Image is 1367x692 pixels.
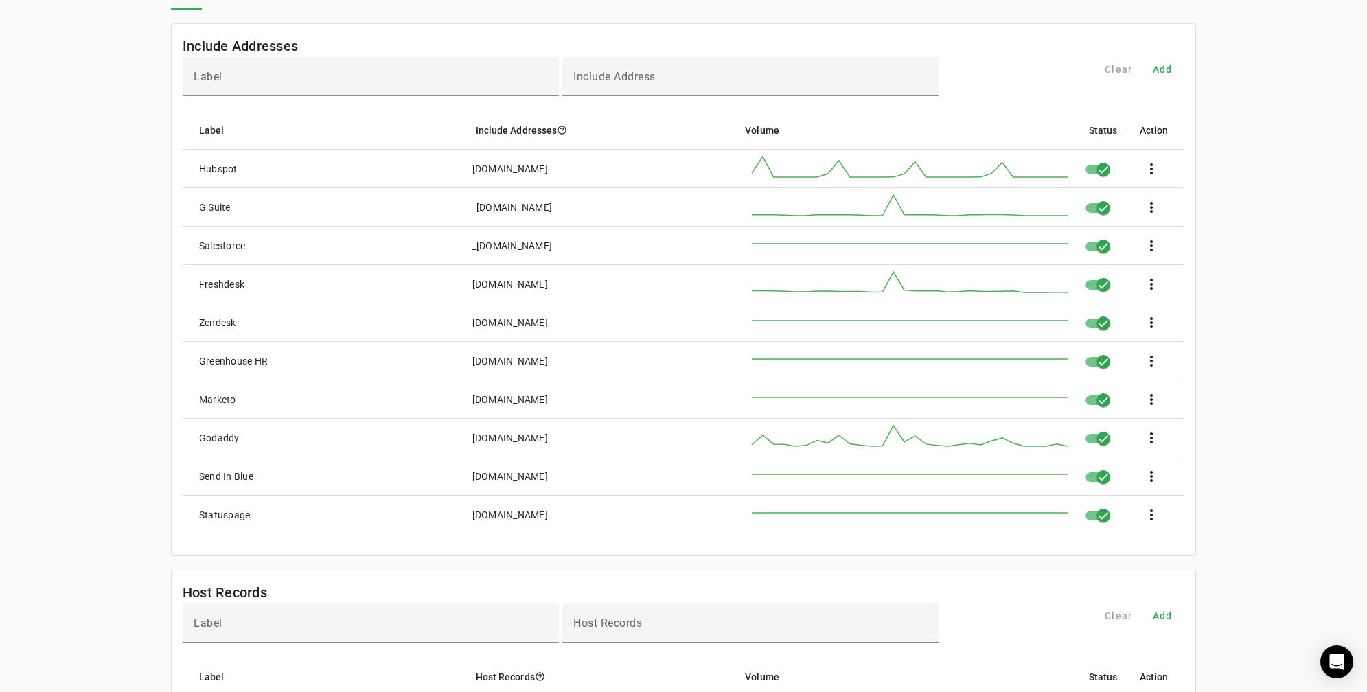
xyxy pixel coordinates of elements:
[199,277,244,291] div: Freshdesk
[1140,57,1184,82] button: Add
[199,316,236,330] div: Zendesk
[472,508,548,522] div: [DOMAIN_NAME]
[194,616,222,630] mat-label: Label
[199,470,253,483] div: Send In Blue
[573,70,656,83] mat-label: Include Address
[171,23,1196,556] fm-list-table: Include Addresses
[535,671,545,682] i: help_outline
[199,239,246,253] div: Salesforce
[183,35,298,57] mat-card-title: Include Addresses
[573,616,642,630] mat-label: Host Records
[472,239,553,253] div: _[DOMAIN_NAME]
[1153,609,1173,623] span: Add
[472,470,548,483] div: [DOMAIN_NAME]
[199,393,236,406] div: Marketo
[472,316,548,330] div: [DOMAIN_NAME]
[557,125,567,135] i: help_outline
[472,354,548,368] div: [DOMAIN_NAME]
[199,508,251,522] div: Statuspage
[199,162,238,176] div: Hubspot
[1320,645,1353,678] div: Open Intercom Messenger
[194,70,222,83] mat-label: Label
[1078,111,1129,150] mat-header-cell: Status
[465,111,735,150] mat-header-cell: Include Addresses
[472,431,548,445] div: [DOMAIN_NAME]
[1129,111,1185,150] mat-header-cell: Action
[734,111,1078,150] mat-header-cell: Volume
[199,354,268,368] div: Greenhouse HR
[472,162,548,176] div: [DOMAIN_NAME]
[199,200,231,214] div: G Suite
[183,111,465,150] mat-header-cell: Label
[472,277,548,291] div: [DOMAIN_NAME]
[472,200,553,214] div: _[DOMAIN_NAME]
[183,581,267,603] mat-card-title: Host Records
[472,393,548,406] div: [DOMAIN_NAME]
[1153,62,1173,76] span: Add
[1140,603,1184,628] button: Add
[199,431,240,445] div: Godaddy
